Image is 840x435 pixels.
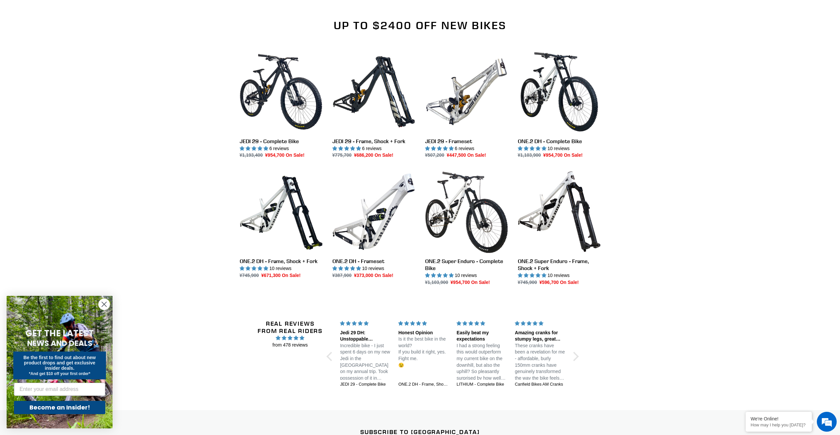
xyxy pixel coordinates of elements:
[515,382,565,388] a: Canfield Bikes AM Cranks
[398,320,449,327] div: 5 stars
[24,355,96,371] span: Be the first to find out about new product drops and get exclusive insider deals.
[398,382,449,388] a: ONE.2 DH - Frame, Shock + Fork
[457,320,507,327] div: 5 stars
[751,422,807,427] p: How may I help you today?
[340,343,390,382] p: Incredible bike - I just spent 6 days on my new Jedi in the [GEOGRAPHIC_DATA] on my annual trip. ...
[258,334,322,342] span: 4.96 stars
[14,383,105,396] input: Enter your email address
[515,343,565,382] p: These cranks have been a revelation for me - affordable, burly 150mm cranks have genuinely transf...
[340,382,390,388] a: JEDI 29 - Complete Bike
[25,327,94,339] span: GET THE LATEST
[751,416,807,421] div: We're Online!
[340,320,390,327] div: 5 stars
[398,330,449,336] div: Honest Opinion
[515,320,565,327] div: 5 stars
[14,401,105,414] button: Become an Insider!
[258,320,322,334] h2: Real Reviews from Real Riders
[98,299,110,310] button: Close dialog
[457,343,507,382] p: I had a strong feeling this would outperform my current bike on the downhill, but also the uphill...
[457,330,507,343] div: Easily beat my expectations
[27,338,92,349] span: NEWS AND DEALS
[29,371,90,376] span: *And get $10 off your first order*
[457,382,507,388] a: LITHIUM - Complete Bike
[340,330,390,343] div: Jedi 29 DH: Unstoppable confidence at speed!
[258,342,322,349] span: from 478 reviews
[240,19,601,32] h2: Up to $2400 Off New Bikes
[398,336,449,368] p: Is it the best bike in the world? If you build it right, yes. Fight me. 😉
[515,330,565,343] div: Amazing cranks for stumpy legs, great customer service too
